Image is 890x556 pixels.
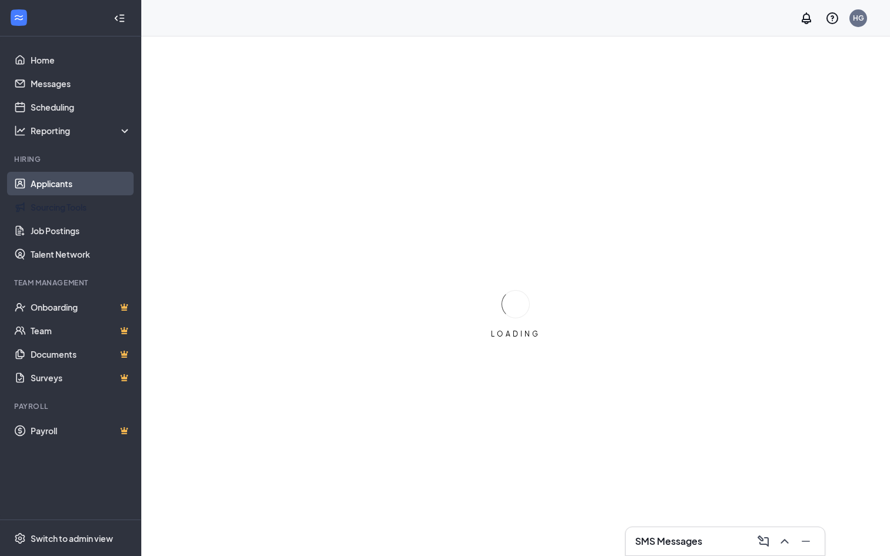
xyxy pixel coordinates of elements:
[31,195,131,219] a: Sourcing Tools
[31,48,131,72] a: Home
[31,295,131,319] a: OnboardingCrown
[853,13,864,23] div: HG
[775,532,794,551] button: ChevronUp
[31,532,113,544] div: Switch to admin view
[114,12,125,24] svg: Collapse
[31,172,131,195] a: Applicants
[799,534,813,548] svg: Minimize
[31,319,131,342] a: TeamCrown
[754,532,773,551] button: ComposeMessage
[14,125,26,136] svg: Analysis
[31,342,131,366] a: DocumentsCrown
[14,532,26,544] svg: Settings
[799,11,813,25] svg: Notifications
[31,242,131,266] a: Talent Network
[825,11,839,25] svg: QuestionInfo
[31,366,131,389] a: SurveysCrown
[796,532,815,551] button: Minimize
[31,419,131,442] a: PayrollCrown
[635,535,702,548] h3: SMS Messages
[31,219,131,242] a: Job Postings
[31,125,132,136] div: Reporting
[13,12,25,24] svg: WorkstreamLogo
[31,72,131,95] a: Messages
[486,329,545,339] div: LOADING
[756,534,771,548] svg: ComposeMessage
[14,154,129,164] div: Hiring
[31,95,131,119] a: Scheduling
[14,278,129,288] div: Team Management
[778,534,792,548] svg: ChevronUp
[14,401,129,411] div: Payroll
